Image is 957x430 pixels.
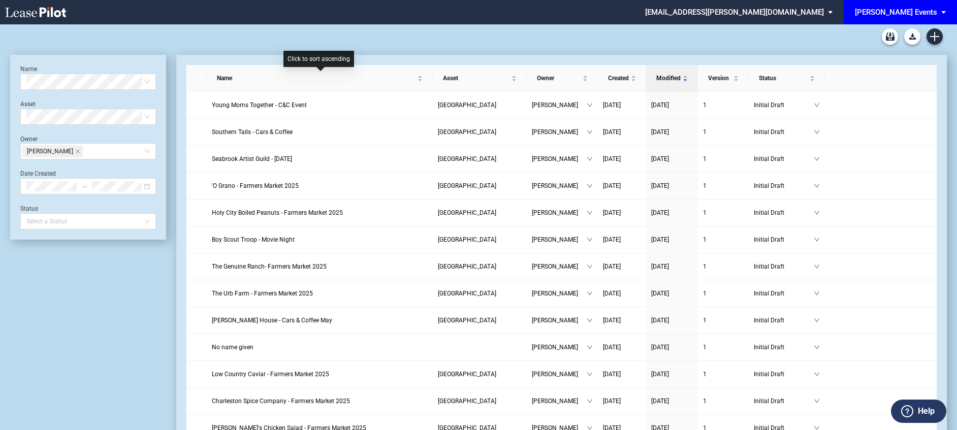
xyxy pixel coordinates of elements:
[438,208,522,218] a: [GEOGRAPHIC_DATA]
[703,263,707,270] span: 1
[438,261,522,272] a: [GEOGRAPHIC_DATA]
[759,73,808,83] span: Status
[532,369,587,379] span: [PERSON_NAME]
[20,136,38,143] label: Owner
[603,342,641,352] a: [DATE]
[587,102,593,108] span: down
[438,288,522,299] a: [GEOGRAPHIC_DATA]
[927,28,943,45] a: Create new document
[651,317,669,324] span: [DATE]
[651,261,693,272] a: [DATE]
[651,263,669,270] span: [DATE]
[438,155,496,162] span: Freshfields Village
[703,102,707,109] span: 1
[20,65,37,73] label: Name
[20,205,38,212] label: Status
[212,371,329,378] span: Low Country Caviar - Farmers Market 2025
[651,396,693,406] a: [DATE]
[438,128,496,136] span: Freshfields Village
[532,396,587,406] span: [PERSON_NAME]
[212,369,427,379] a: Low Country Caviar - Farmers Market 2025
[212,128,293,136] span: Southern Tails - Cars & Coffee
[603,236,621,243] span: [DATE]
[651,182,669,189] span: [DATE]
[212,236,295,243] span: Boy Scout Troop - Movie Night
[703,317,707,324] span: 1
[603,235,641,245] a: [DATE]
[438,396,522,406] a: [GEOGRAPHIC_DATA]
[438,127,522,137] a: [GEOGRAPHIC_DATA]
[814,210,820,216] span: down
[651,100,693,110] a: [DATE]
[651,102,669,109] span: [DATE]
[587,129,593,135] span: down
[656,73,681,83] span: Modified
[904,28,920,45] a: Download Blank Form
[532,181,587,191] span: [PERSON_NAME]
[532,154,587,164] span: [PERSON_NAME]
[603,288,641,299] a: [DATE]
[703,100,744,110] a: 1
[703,236,707,243] span: 1
[754,208,814,218] span: Initial Draft
[651,371,669,378] span: [DATE]
[598,65,646,92] th: Created
[703,288,744,299] a: 1
[212,290,313,297] span: The Urb Farm - Farmers Market 2025
[703,371,707,378] span: 1
[608,73,629,83] span: Created
[651,154,693,164] a: [DATE]
[587,398,593,404] span: down
[603,100,641,110] a: [DATE]
[212,288,427,299] a: The Urb Farm - Farmers Market 2025
[814,156,820,162] span: down
[651,209,669,216] span: [DATE]
[212,235,427,245] a: Boy Scout Troop - Movie Night
[814,371,820,377] span: down
[754,288,814,299] span: Initial Draft
[603,315,641,325] a: [DATE]
[587,183,593,189] span: down
[438,315,522,325] a: [GEOGRAPHIC_DATA]
[212,398,350,405] span: Charleston Spice Company - Farmers Market 2025
[703,235,744,245] a: 1
[532,288,587,299] span: [PERSON_NAME]
[814,263,820,270] span: down
[814,344,820,350] span: down
[603,371,621,378] span: [DATE]
[651,290,669,297] span: [DATE]
[891,400,946,423] button: Help
[703,261,744,272] a: 1
[754,127,814,137] span: Initial Draft
[754,315,814,325] span: Initial Draft
[646,65,698,92] th: Modified
[532,342,587,352] span: [PERSON_NAME]
[754,100,814,110] span: Initial Draft
[651,181,693,191] a: [DATE]
[532,127,587,137] span: [PERSON_NAME]
[754,369,814,379] span: Initial Draft
[212,102,307,109] span: Young Moms Together - C&C Event
[438,235,522,245] a: [GEOGRAPHIC_DATA]
[433,65,527,92] th: Asset
[814,317,820,323] span: down
[603,290,621,297] span: [DATE]
[212,181,427,191] a: 'O Grano - Farmers Market 2025
[212,315,427,325] a: [PERSON_NAME] House - Cars & Coffee May
[75,149,80,154] span: close
[651,344,669,351] span: [DATE]
[814,129,820,135] span: down
[212,261,427,272] a: The Genuine Ranch- Farmers Market 2025
[532,235,587,245] span: [PERSON_NAME]
[855,8,937,17] div: [PERSON_NAME] Events
[603,182,621,189] span: [DATE]
[587,156,593,162] span: down
[703,396,744,406] a: 1
[603,181,641,191] a: [DATE]
[754,342,814,352] span: Initial Draft
[651,235,693,245] a: [DATE]
[587,317,593,323] span: down
[814,290,820,296] span: down
[212,154,427,164] a: Seabrook Artist Guild - [DATE]
[20,101,36,108] label: Asset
